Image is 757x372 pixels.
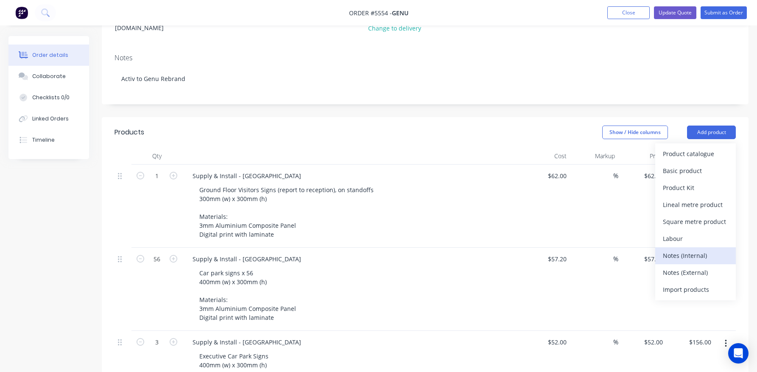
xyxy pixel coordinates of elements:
[613,171,618,181] span: %
[186,253,308,265] div: Supply & Install - [GEOGRAPHIC_DATA]
[131,148,182,165] div: Qty
[607,6,650,19] button: Close
[8,45,89,66] button: Order details
[687,126,736,139] button: Add product
[8,87,89,108] button: Checklists 0/0
[602,126,668,139] button: Show / Hide columns
[613,337,618,347] span: %
[663,215,728,228] div: Square metre product
[115,127,144,137] div: Products
[701,6,747,19] button: Submit as Order
[193,184,380,241] div: Ground Floor Visitors Signs (report to reception), on standoffs 300mm (w) x 300mm (h) Materials: ...
[15,6,28,19] img: Factory
[8,108,89,129] button: Linked Orders
[392,9,408,17] span: genU
[663,283,728,296] div: Import products
[663,249,728,262] div: Notes (Internal)
[186,336,308,348] div: Supply & Install - [GEOGRAPHIC_DATA]
[663,165,728,177] div: Basic product
[655,247,736,264] button: Notes (Internal)
[32,136,55,144] div: Timeline
[655,230,736,247] button: Labour
[8,129,89,151] button: Timeline
[618,148,667,165] div: Price
[655,264,736,281] button: Notes (External)
[364,22,426,34] button: Change to delivery
[8,66,89,87] button: Collaborate
[32,51,68,59] div: Order details
[115,54,736,62] div: Notes
[32,115,69,123] div: Linked Orders
[663,232,728,245] div: Labour
[663,182,728,194] div: Product Kit
[570,148,618,165] div: Markup
[663,199,728,211] div: Lineal metre product
[655,162,736,179] button: Basic product
[663,148,728,160] div: Product catalogue
[115,66,736,92] div: Activ to Genu Rebrand
[613,254,618,264] span: %
[32,73,66,80] div: Collaborate
[655,179,736,196] button: Product Kit
[655,196,736,213] button: Lineal metre product
[32,94,70,101] div: Checklists 0/0
[655,281,736,298] button: Import products
[522,148,570,165] div: Cost
[654,6,696,19] button: Update Quote
[655,213,736,230] button: Square metre product
[193,267,303,324] div: Car park signs x 56 400mm (w) x 300mm (h) Materials: 3mm Aluminium Composite Panel Digital print ...
[663,266,728,279] div: Notes (External)
[728,343,749,364] div: Open Intercom Messenger
[655,145,736,162] button: Product catalogue
[349,9,392,17] span: Order #5554 -
[186,170,308,182] div: Supply & Install - [GEOGRAPHIC_DATA]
